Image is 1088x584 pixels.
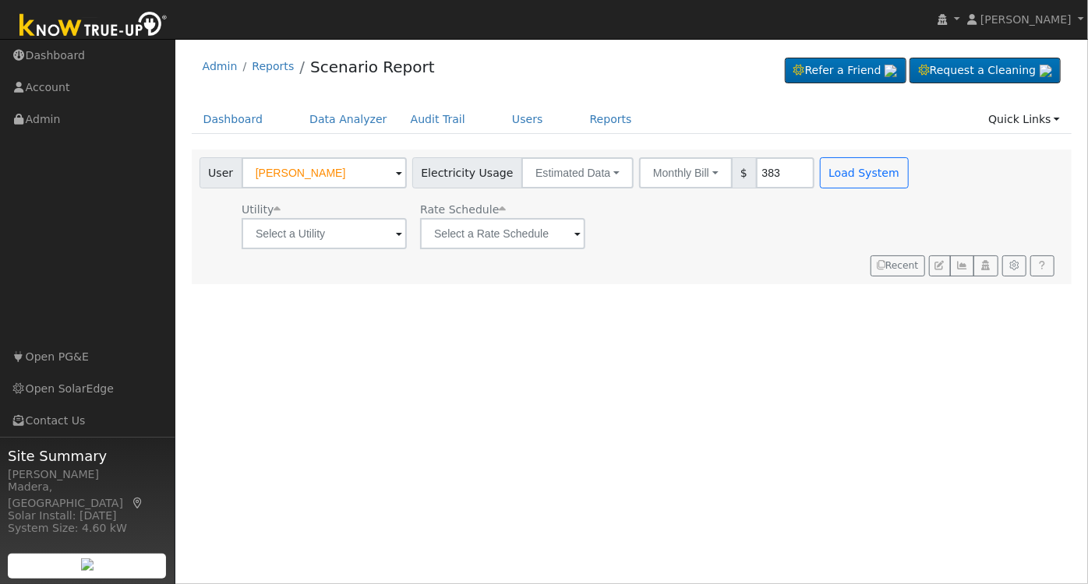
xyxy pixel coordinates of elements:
[200,157,242,188] span: User
[8,445,167,466] span: Site Summary
[578,105,644,134] a: Reports
[929,255,951,277] button: Edit User
[8,479,167,512] div: Madera, [GEOGRAPHIC_DATA]
[950,255,974,277] button: Multi-Series Graph
[298,105,399,134] a: Data Analyzer
[131,497,145,509] a: Map
[639,157,733,188] button: Monthly Bill
[1002,255,1026,277] button: Settings
[12,9,175,44] img: Know True-Up
[412,157,522,188] span: Electricity Usage
[521,157,634,188] button: Estimated Data
[1040,65,1052,77] img: retrieve
[420,203,506,216] span: Alias: None
[81,558,94,571] img: retrieve
[871,255,925,277] button: Recent
[977,105,1072,134] a: Quick Links
[8,508,167,524] div: Solar Install: [DATE]
[192,105,275,134] a: Dashboard
[242,218,407,249] input: Select a Utility
[8,520,167,537] div: System Size: 4.60 kW
[785,58,906,84] a: Refer a Friend
[420,218,585,249] input: Select a Rate Schedule
[252,60,294,72] a: Reports
[242,157,407,188] input: Select a User
[910,58,1061,84] a: Request a Cleaning
[820,157,909,188] button: Load System
[1030,255,1054,277] a: Help Link
[203,60,238,72] a: Admin
[500,105,555,134] a: Users
[242,202,407,218] div: Utility
[310,58,435,76] a: Scenario Report
[980,13,1072,26] span: [PERSON_NAME]
[399,105,477,134] a: Audit Trail
[8,466,167,483] div: [PERSON_NAME]
[885,65,897,77] img: retrieve
[973,255,998,277] button: Login As
[732,157,757,188] span: $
